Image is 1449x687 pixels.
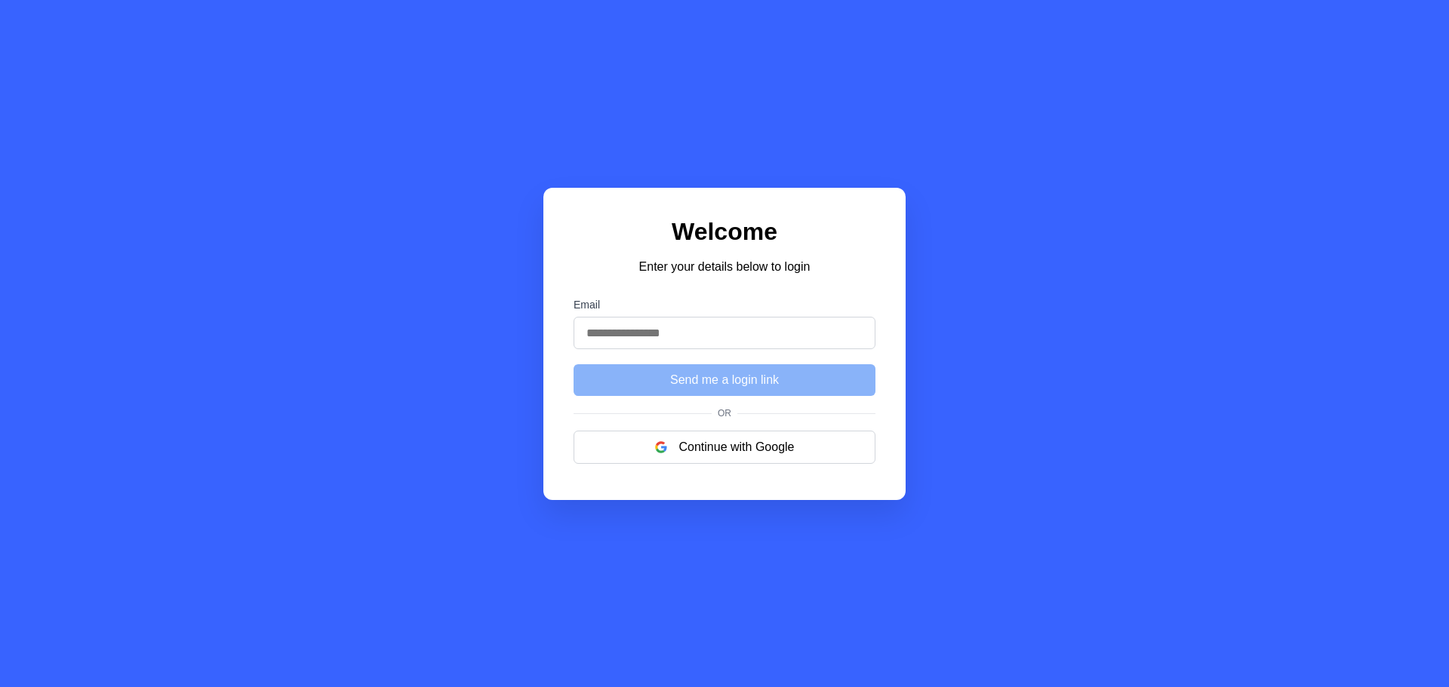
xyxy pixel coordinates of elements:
[574,258,875,276] p: Enter your details below to login
[712,408,737,419] span: Or
[574,364,875,396] button: Send me a login link
[655,441,667,453] img: google logo
[574,431,875,464] button: Continue with Google
[574,218,875,246] h1: Welcome
[574,299,875,311] label: Email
